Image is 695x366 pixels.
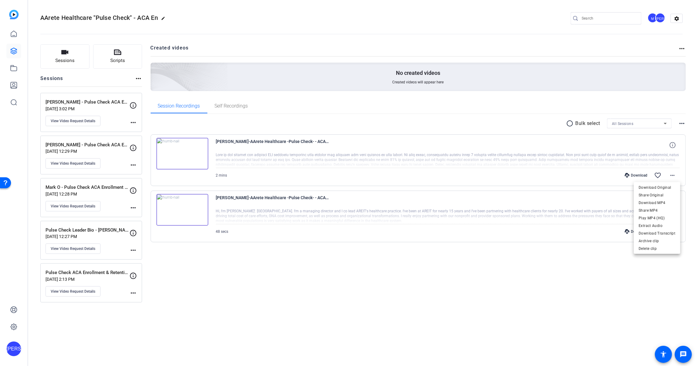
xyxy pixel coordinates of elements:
[639,192,675,199] span: Share Original
[639,214,675,222] span: Play MP4 (HQ)
[639,245,675,252] span: Delete clip
[639,207,675,214] span: Share MP4
[639,199,675,207] span: Download MP4
[639,222,675,229] span: Extract Audio
[639,184,675,191] span: Download Original
[639,237,675,245] span: Archive clip
[639,230,675,237] span: Download Transcript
